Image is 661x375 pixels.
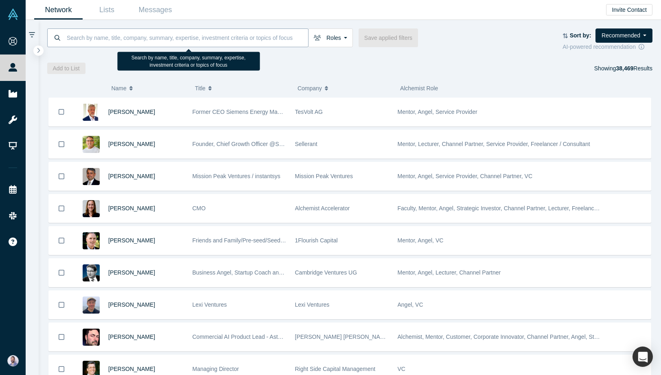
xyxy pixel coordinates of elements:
button: Bookmark [49,227,74,255]
a: Lists [83,0,131,20]
button: Bookmark [49,291,74,319]
span: Friends and Family/Pre-seed/Seed Angel and VC Investor [193,237,339,244]
span: VC [398,366,405,372]
button: Bookmark [49,259,74,287]
span: Mentor, Angel, Service Provider, Channel Partner, VC [398,173,533,179]
strong: 38,469 [616,65,633,72]
span: Mentor, Lecturer, Channel Partner, Service Provider, Freelancer / Consultant [398,141,590,147]
span: [PERSON_NAME] [PERSON_NAME] Capital [295,334,410,340]
a: [PERSON_NAME] [108,173,155,179]
span: Company [298,80,322,97]
span: Cambridge Ventures UG [295,269,357,276]
a: [PERSON_NAME] [108,237,155,244]
span: Alchemist Role [400,85,438,92]
button: Name [111,80,186,97]
button: Company [298,80,392,97]
span: Name [111,80,126,97]
span: Mission Peak Ventures [295,173,353,179]
span: Mission Peak Ventures / instantsys [193,173,280,179]
a: [PERSON_NAME] [108,141,155,147]
a: [PERSON_NAME] [108,366,155,372]
img: Devon Crews's Profile Image [83,200,100,217]
span: Results [616,65,652,72]
button: Bookmark [49,323,74,351]
span: Mentor, Angel, VC [398,237,444,244]
span: CMO [193,205,206,211]
a: [PERSON_NAME] [108,269,155,276]
img: Alchemist Vault Logo [7,9,19,20]
span: Lexi Ventures [295,301,330,308]
span: Founder, Chief Growth Officer @Sellerant [193,141,298,147]
img: Jonah Probell's Profile Image [83,297,100,314]
button: Add to List [47,63,85,74]
strong: Sort by: [570,32,591,39]
button: Recommended [595,28,652,43]
button: Bookmark [49,98,74,126]
span: Alchemist Accelerator [295,205,350,211]
span: Title [195,80,206,97]
img: Ralf Christian's Profile Image [83,104,100,121]
span: Lexi Ventures [193,301,227,308]
img: David Lane's Profile Image [83,232,100,249]
span: 1Flourish Capital [295,237,338,244]
a: [PERSON_NAME] [108,301,155,308]
div: Showing [594,63,652,74]
input: Search by name, title, company, summary, expertise, investment criteria or topics of focus [66,28,308,47]
button: Bookmark [49,194,74,222]
a: [PERSON_NAME] [108,109,155,115]
span: Right Side Capital Management [295,366,376,372]
span: Angel, VC [398,301,423,308]
span: Former CEO Siemens Energy Management Division of SIEMENS AG [193,109,368,115]
img: Richard Svinkin's Profile Image [83,329,100,346]
span: Commercial AI Product Lead - Astellas & Angel Investor - [PERSON_NAME] [PERSON_NAME] Capital, Alc... [193,334,495,340]
a: [PERSON_NAME] [108,205,155,211]
span: Alchemist, Mentor, Customer, Corporate Innovator, Channel Partner, Angel, Strategic Investor [398,334,633,340]
button: Save applied filters [359,28,418,47]
a: Network [34,0,83,20]
a: [PERSON_NAME] [108,334,155,340]
img: Martin Giese's Profile Image [83,264,100,281]
span: Sellerant [295,141,317,147]
img: Kenan Rappuchi's Profile Image [83,136,100,153]
img: Sam Jadali's Account [7,355,19,366]
span: Business Angel, Startup Coach and best-selling author [193,269,330,276]
button: Invite Contact [606,4,652,15]
button: Roles [308,28,353,47]
button: Bookmark [49,130,74,158]
img: Vipin Chawla's Profile Image [83,168,100,185]
a: Messages [131,0,179,20]
button: Title [195,80,289,97]
span: Managing Director [193,366,239,372]
span: TesVolt AG [295,109,323,115]
button: Bookmark [49,162,74,190]
span: Mentor, Angel, Lecturer, Channel Partner [398,269,501,276]
div: AI-powered recommendation [563,43,652,51]
span: Mentor, Angel, Service Provider [398,109,477,115]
